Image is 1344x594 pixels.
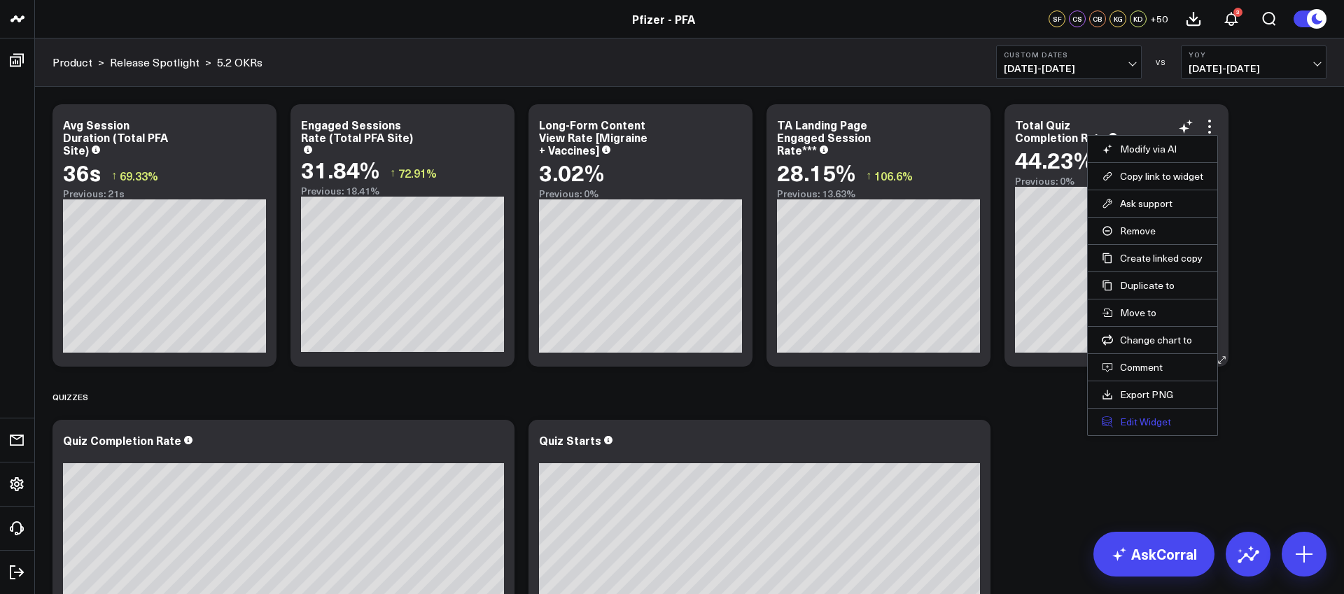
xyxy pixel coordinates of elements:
div: Quiz Completion Rate [63,432,181,448]
div: 31.84% [301,157,379,182]
span: 69.33% [120,168,158,183]
div: CS [1069,10,1086,27]
div: Previous: 13.63% [777,188,980,199]
div: CB [1089,10,1106,27]
a: Product [52,55,92,70]
a: Release Spotlight [110,55,199,70]
b: YoY [1189,50,1319,59]
div: Previous: 21s [63,188,266,199]
button: Edit Widget [1102,416,1203,428]
button: Create linked copy [1102,252,1203,264]
div: Quiz Starts [539,432,601,448]
div: SF [1049,10,1065,27]
a: Pfizer - PFA [632,11,695,27]
div: 28.15% [777,160,855,185]
button: YoY[DATE]-[DATE] [1181,45,1326,79]
b: Custom Dates [1004,50,1134,59]
span: ↑ [390,164,395,182]
div: VS [1149,58,1174,66]
button: +50 [1150,10,1168,27]
button: Custom Dates[DATE]-[DATE] [996,45,1142,79]
button: Remove [1102,225,1203,237]
button: Comment [1102,361,1203,374]
div: 3.02% [539,160,604,185]
span: ↑ [866,167,871,185]
div: Previous: 18.41% [301,185,504,197]
button: Modify via AI [1102,143,1203,155]
span: [DATE] - [DATE] [1004,63,1134,74]
span: + 50 [1150,14,1168,24]
a: AskCorral [1093,532,1214,577]
div: 36s [63,160,101,185]
div: KG [1109,10,1126,27]
button: Ask support [1102,197,1203,210]
a: 5.2 OKRs [217,55,262,70]
div: > [52,55,104,70]
div: Previous: 0% [539,188,742,199]
div: Total Quiz Completion Rate [1015,117,1106,145]
div: Engaged Sessions Rate (Total PFA Site) [301,117,413,145]
a: Export PNG [1102,388,1203,401]
div: Avg Session Duration (Total PFA Site) [63,117,168,157]
div: Previous: 0% [1015,176,1218,187]
div: 3 [1233,8,1242,17]
span: ↑ [111,167,117,185]
div: 44.23% [1015,147,1093,172]
div: > [110,55,211,70]
button: Copy link to widget [1102,170,1203,183]
span: 106.6% [874,168,913,183]
div: Long-Form Content View Rate [Migraine + Vaccines] [539,117,647,157]
span: [DATE] - [DATE] [1189,63,1319,74]
button: Change chart to [1102,334,1203,346]
button: Move to [1102,306,1203,319]
button: Duplicate to [1102,279,1203,292]
div: TA Landing Page Engaged Session Rate*** [777,117,871,157]
span: 72.91% [398,165,437,181]
div: Quizzes [52,381,88,413]
div: KD [1130,10,1147,27]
